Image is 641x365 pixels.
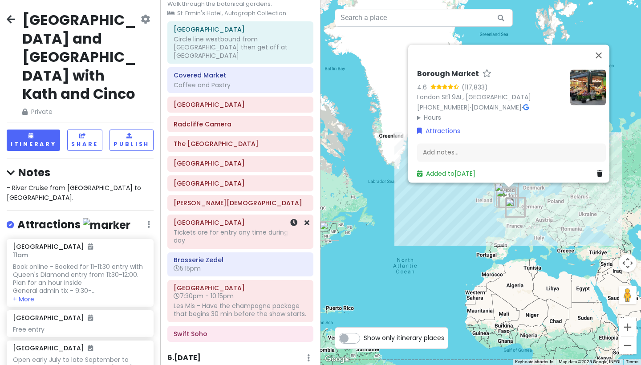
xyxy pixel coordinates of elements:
[290,218,297,228] a: Set a time
[417,69,563,122] div: · ·
[335,9,513,27] input: Search a place
[13,325,147,333] div: Free entry
[174,256,307,264] h6: Brasserie Zedel
[417,82,430,92] div: 4.6
[174,179,307,187] h6: Ashmolean Museum
[174,159,307,167] h6: Bodleian Library
[174,25,307,33] h6: Paddington Station
[13,295,34,303] button: + More
[619,318,637,336] button: Zoom in
[523,104,529,110] i: Google Maps
[483,69,491,79] a: Star place
[174,140,307,148] h6: The Sheldonian Theatre
[174,81,307,89] div: Coffee and Pastry
[619,286,637,304] button: Drag Pegman onto the map to open Street View
[174,292,234,300] span: 7:30pm - 10:15pm
[174,35,307,60] div: Circle line westbound from [GEOGRAPHIC_DATA] then get off at [GEOGRAPHIC_DATA]
[88,345,93,351] i: Added to itinerary
[167,353,201,363] h6: 6 . [DATE]
[174,199,307,207] h6: Christ Church
[323,353,352,365] a: Open this area in Google Maps (opens a new window)
[13,344,93,352] h6: [GEOGRAPHIC_DATA]
[174,71,307,79] h6: Covered Market
[174,219,307,227] h6: Oxford Botanic Garden
[619,254,637,272] button: Map camera controls
[13,263,147,295] div: Book online - Booked for 11-11:30 entry with Queen's Diamond entry from 11:30-12:00. Plan for an ...
[462,82,488,92] div: (117,833)
[174,302,307,318] div: Les Mis - Have the champagne package that begins 30 min before the show starts.
[83,218,130,232] img: marker
[304,218,309,228] a: Remove from day
[626,359,638,364] a: Terms (opens in new tab)
[471,103,522,112] a: [DOMAIN_NAME]
[619,337,637,354] button: Zoom out
[22,11,139,103] h2: [GEOGRAPHIC_DATA] and [GEOGRAPHIC_DATA] with Kath and Cinco
[417,93,531,102] a: London SE1 9AL, [GEOGRAPHIC_DATA]
[7,166,154,179] h4: Notes
[417,113,563,122] summary: Hours
[588,45,609,66] button: Close
[559,359,621,364] span: Map data ©2025 Google, INEGI
[364,333,444,343] span: Show only itinerary places
[174,228,307,244] div: Tickets are for entry any time during the day
[505,198,524,218] div: Grand Trianon
[417,143,606,162] div: Add notes...
[597,169,606,179] a: Delete place
[88,243,93,250] i: Added to itinerary
[17,218,130,232] h4: Attractions
[88,315,93,321] i: Added to itinerary
[323,353,352,365] img: Google
[570,69,606,105] img: Picture of the place
[417,170,475,178] a: Added to[DATE]
[417,69,479,79] h6: Borough Market
[13,314,93,322] h6: [GEOGRAPHIC_DATA]
[320,221,339,241] div: Boston Logan International Airport
[7,130,60,150] button: Itinerary
[13,243,93,251] h6: [GEOGRAPHIC_DATA]
[110,130,154,150] button: Publish
[174,120,307,128] h6: Radcliffe Camera
[174,101,307,109] h6: Oxford
[495,183,519,207] div: Oxford Botanic Garden
[515,359,553,365] button: Keyboard shortcuts
[174,330,307,338] h6: Swift Soho
[7,183,143,202] span: - River Cruise from [GEOGRAPHIC_DATA] to [GEOGRAPHIC_DATA].
[174,284,307,292] h6: Sondheim Theatre
[22,107,139,117] span: Private
[67,130,102,150] button: Share
[13,251,28,260] span: 11am
[174,264,201,273] span: 5:15pm
[417,126,460,136] a: Attractions
[167,9,313,18] small: St. Ermin's Hotel, Autograph Collection
[505,198,525,218] div: National Museum of Natural History
[417,103,470,112] a: [PHONE_NUMBER]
